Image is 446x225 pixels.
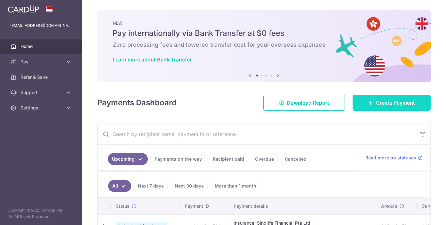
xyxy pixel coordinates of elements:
a: Cancelled [281,153,311,165]
span: Pay [20,59,63,65]
span: CardUp fee [422,203,446,209]
span: Help [15,4,28,10]
th: Payment ID [179,198,228,214]
h4: Payments Dashboard [97,97,177,108]
span: Home [20,43,63,50]
a: All [108,180,131,192]
a: Upcoming [108,153,148,165]
span: Support [20,89,63,96]
span: Status [116,203,130,209]
span: Refer & Save [20,74,63,80]
p: NEW [113,20,415,26]
a: Payments on the way [150,153,206,165]
span: Download Report [287,99,329,107]
a: Create Payment [353,95,431,111]
span: Read more on statuses [365,155,416,161]
a: More than 1 month [211,180,260,192]
span: Settings [20,105,63,111]
img: CardUp [8,5,39,13]
h5: Pay internationally via Bank Transfer at $0 fees [113,28,415,38]
a: Read more on statuses [365,155,423,161]
span: Amount [381,203,397,209]
p: [EMAIL_ADDRESS][DOMAIN_NAME] [10,22,72,29]
a: Overdue [251,153,278,165]
img: Bank transfer banner [97,10,431,82]
a: Download Report [263,95,345,111]
h6: Zero processing fees and lowered transfer cost for your overseas expenses [113,41,415,49]
a: Learn more about Bank Transfer [113,56,192,63]
a: Next 7 days [134,180,168,192]
input: Search by recipient name, payment id or reference [98,124,415,144]
span: Create Payment [376,99,415,107]
th: Payment details [228,198,376,214]
a: Next 30 days [171,180,208,192]
a: Recipient paid [209,153,248,165]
